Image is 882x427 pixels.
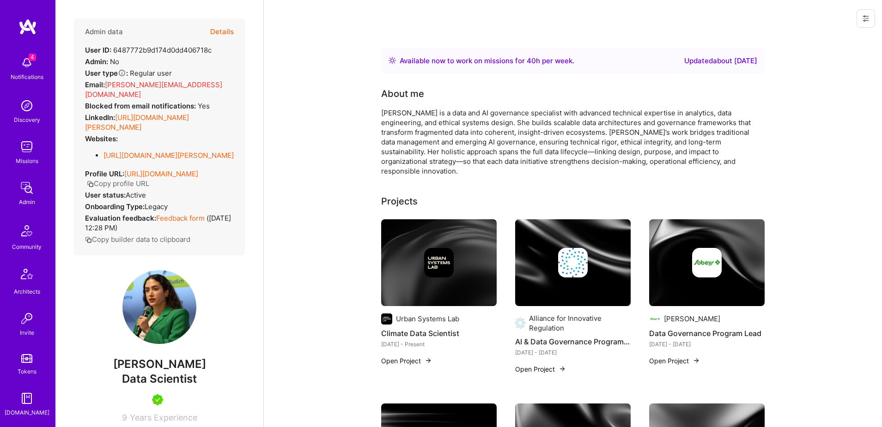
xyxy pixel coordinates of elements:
[85,101,210,111] div: Yes
[515,318,525,329] img: Company logo
[122,413,127,422] span: 9
[85,102,198,110] strong: Blocked from email notifications:
[124,169,198,178] a: [URL][DOMAIN_NAME]
[16,220,38,242] img: Community
[130,413,197,422] span: Years Experience
[381,87,424,101] div: About me
[396,314,459,324] div: Urban Systems Lab
[389,57,396,64] img: Availability
[118,69,126,77] i: Help
[18,138,36,156] img: teamwork
[85,169,124,178] strong: Profile URL:
[87,179,149,188] button: Copy profile URL
[18,309,36,328] img: Invite
[85,28,123,36] h4: Admin data
[85,191,126,199] strong: User status:
[85,113,115,122] strong: LinkedIn:
[122,270,196,344] img: User Avatar
[381,356,432,366] button: Open Project
[424,248,454,277] img: Company logo
[85,235,190,244] button: Copy builder data to clipboard
[85,213,234,233] div: ( [DATE] 12:28 PM )
[381,313,392,325] img: Company logo
[85,45,212,55] div: 6487772b9d174d0dd406718c
[210,18,234,45] button: Details
[19,197,35,207] div: Admin
[18,54,36,72] img: bell
[381,108,751,176] div: [PERSON_NAME] is a data and AI governance specialist with advanced technical expertise in analyti...
[85,80,105,89] strong: Email:
[16,265,38,287] img: Architects
[649,313,660,325] img: Company logo
[381,219,497,306] img: cover
[85,236,92,243] i: icon Copy
[156,214,205,223] a: Feedback form
[85,57,108,66] strong: Admin:
[14,287,40,296] div: Architects
[684,55,757,66] div: Updated about [DATE]
[14,115,40,125] div: Discovery
[126,191,146,199] span: Active
[85,80,222,99] span: [PERSON_NAME][EMAIL_ADDRESS][DOMAIN_NAME]
[29,54,36,61] span: 4
[381,194,418,208] div: Projects
[692,248,722,277] img: Company logo
[21,354,32,363] img: tokens
[381,327,497,339] h4: Climate Data Scientist
[16,156,38,166] div: Missions
[18,367,36,376] div: Tokens
[20,328,34,337] div: Invite
[693,357,700,364] img: arrow-right
[5,408,49,417] div: [DOMAIN_NAME]
[85,46,111,54] strong: User ID:
[649,339,765,349] div: [DATE] - [DATE]
[85,68,172,78] div: Regular user
[87,180,94,187] i: icon Copy
[85,134,118,143] strong: Websites:
[559,365,566,373] img: arrow-right
[85,113,189,132] a: [URL][DOMAIN_NAME][PERSON_NAME]
[12,242,42,252] div: Community
[85,202,145,211] strong: Onboarding Type:
[649,356,700,366] button: Open Project
[527,56,536,65] span: 40
[515,336,631,348] h4: AI & Data Governance Program Manager
[649,327,765,339] h4: Data Governance Program Lead
[85,57,119,66] div: No
[18,18,37,35] img: logo
[558,248,588,277] img: Company logo
[515,348,631,357] div: [DATE] - [DATE]
[529,313,631,333] div: Alliance for Innovative Regulation
[74,357,245,371] span: [PERSON_NAME]
[85,214,156,223] strong: Evaluation feedback:
[103,151,234,160] a: [URL][DOMAIN_NAME][PERSON_NAME]
[400,55,574,66] div: Available now to work on missions for h per week .
[145,202,168,211] span: legacy
[85,69,128,78] strong: User type :
[122,372,197,385] span: Data Scientist
[515,364,566,374] button: Open Project
[425,357,432,364] img: arrow-right
[11,72,43,82] div: Notifications
[18,96,36,115] img: discovery
[18,179,36,197] img: admin teamwork
[649,219,765,306] img: cover
[381,339,497,349] div: [DATE] - Present
[664,314,720,324] div: [PERSON_NAME]
[152,394,163,405] img: A.Teamer in Residence
[18,389,36,408] img: guide book
[515,219,631,306] img: cover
